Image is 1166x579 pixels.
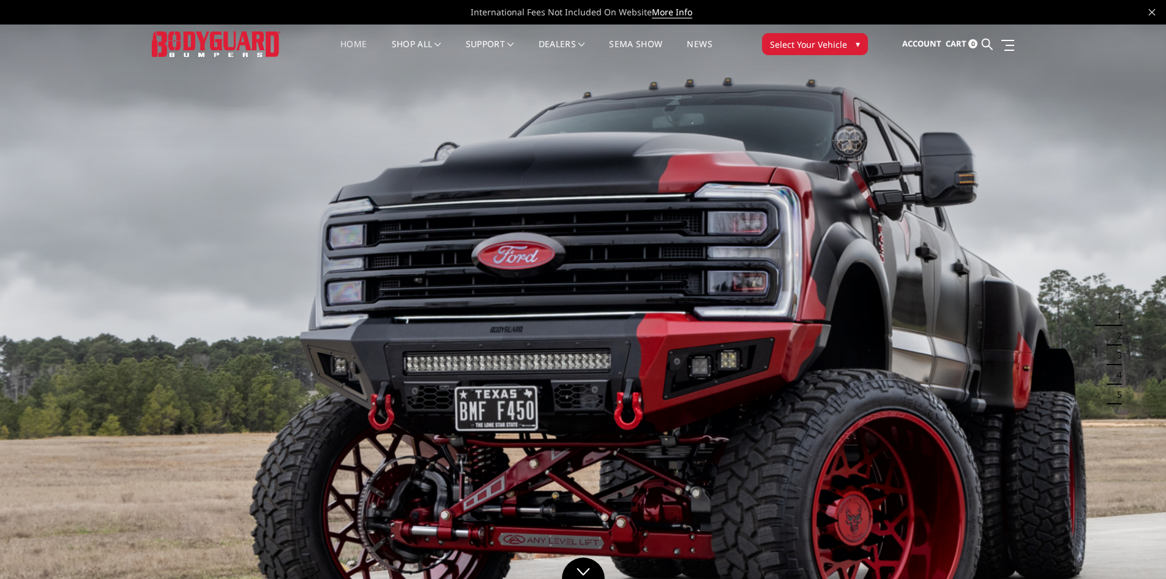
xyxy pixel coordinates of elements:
a: Cart 0 [946,28,977,61]
button: Select Your Vehicle [762,33,868,55]
button: 2 of 5 [1110,326,1122,346]
span: Select Your Vehicle [770,38,847,51]
a: Account [902,28,941,61]
a: Support [466,40,514,64]
button: 5 of 5 [1110,385,1122,404]
a: More Info [652,6,692,18]
span: 0 [968,39,977,48]
button: 3 of 5 [1110,346,1122,365]
a: Click to Down [562,558,605,579]
span: Account [902,38,941,49]
a: SEMA Show [609,40,662,64]
a: shop all [392,40,441,64]
button: 4 of 5 [1110,365,1122,385]
span: ▾ [856,37,860,50]
a: News [687,40,712,64]
a: Dealers [539,40,585,64]
button: 1 of 5 [1110,306,1122,326]
img: BODYGUARD BUMPERS [152,31,280,56]
span: Cart [946,38,966,49]
a: Home [340,40,367,64]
